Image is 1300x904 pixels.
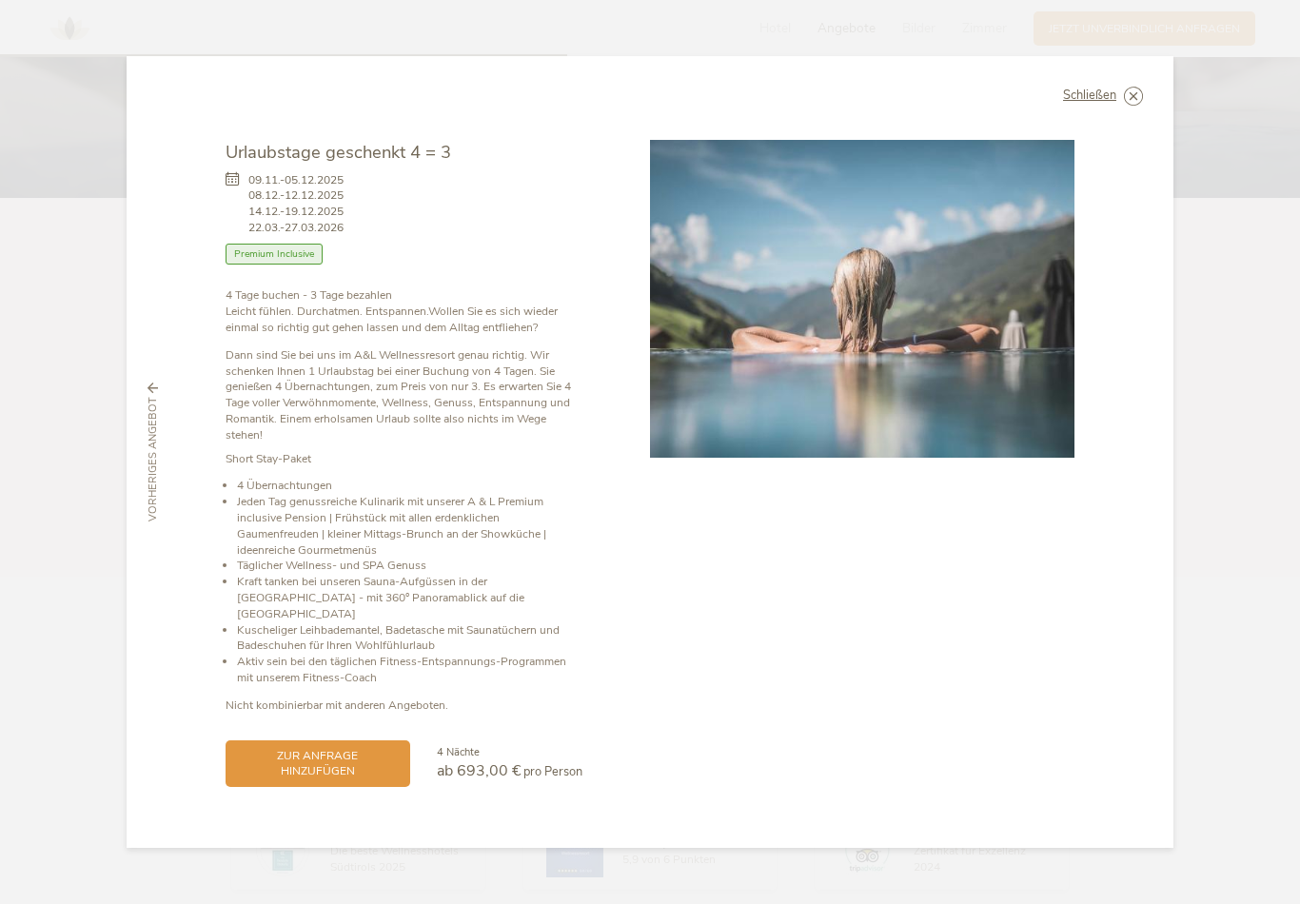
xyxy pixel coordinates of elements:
[226,451,311,466] strong: Short Stay-Paket
[237,478,582,494] li: 4 Übernachtungen
[226,304,558,335] strong: Wollen Sie es sich wieder einmal so richtig gut gehen lassen und dem Alltag entfliehen?
[226,140,451,164] span: Urlaubstage geschenkt 4 = 3
[1063,89,1116,102] span: Schließen
[226,287,582,335] p: Leicht fühlen. Durchatmen. Entspannen.
[237,574,582,621] li: Kraft tanken bei unseren Sauna-Aufgüssen in der [GEOGRAPHIC_DATA] - mit 360° Panoramablick auf di...
[237,558,582,574] li: Täglicher Wellness- und SPA Genuss
[237,494,582,558] li: Jeden Tag genussreiche Kulinarik mit unserer A & L Premium inclusive Pension | Frühstück mit alle...
[146,397,161,521] span: vorheriges Angebot
[248,172,344,236] span: 09.11.-05.12.2025 08.12.-12.12.2025 14.12.-19.12.2025 22.03.-27.03.2026
[226,347,582,443] p: Dann sind Sie bei uns im A&L Wellnessresort genau richtig. Wir schenken Ihnen 1 Urlaubstag bei ei...
[650,140,1074,458] img: Urlaubstage geschenkt 4 = 3
[226,244,323,265] span: Premium Inclusive
[226,287,392,303] b: 4 Tage buchen - 3 Tage bezahlen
